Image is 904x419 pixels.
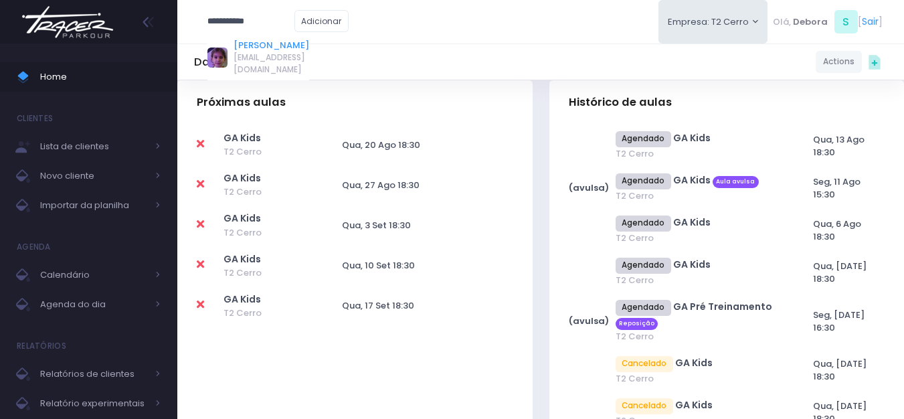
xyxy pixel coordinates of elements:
[813,309,865,335] span: Seg, [DATE] 16:30
[616,232,788,245] span: T2 Cerro
[616,398,674,414] span: Cancelado
[40,395,147,412] span: Relatório experimentais
[223,131,261,145] a: GA Kids
[40,365,147,383] span: Relatórios de clientes
[616,216,672,232] span: Agendado
[834,10,858,33] span: S
[342,179,420,191] span: Qua, 27 Ago 18:30
[223,171,261,185] a: GA Kids
[675,398,713,412] a: GA Kids
[40,68,161,86] span: Home
[616,173,672,189] span: Agendado
[773,15,791,29] span: Olá,
[223,145,304,159] span: T2 Cerro
[40,197,147,214] span: Importar da planilha
[569,315,609,327] strong: (avulsa)
[793,15,828,29] span: Debora
[223,212,261,225] a: GA Kids
[816,51,862,73] a: Actions
[616,300,672,316] span: Agendado
[40,266,147,284] span: Calendário
[813,357,867,384] span: Qua, [DATE] 18:30
[813,175,861,201] span: Seg, 11 Ago 15:30
[673,216,711,229] a: GA Kids
[194,56,256,69] h5: Dashboard
[616,356,674,372] span: Cancelado
[17,234,51,260] h4: Agenda
[223,252,261,266] a: GA Kids
[342,219,411,232] span: Qua, 3 Set 18:30
[40,138,147,155] span: Lista de clientes
[40,296,147,313] span: Agenda do dia
[342,139,420,151] span: Qua, 20 Ago 18:30
[673,258,711,271] a: GA Kids
[294,10,349,32] a: Adicionar
[17,333,66,359] h4: Relatórios
[569,96,672,109] span: Histórico de aulas
[223,185,304,199] span: T2 Cerro
[40,167,147,185] span: Novo cliente
[616,330,788,343] span: T2 Cerro
[673,300,772,313] a: GA Pré Treinamento
[223,266,304,280] span: T2 Cerro
[616,189,788,203] span: T2 Cerro
[673,173,711,187] a: GA Kids
[342,259,415,272] span: Qua, 10 Set 18:30
[197,96,286,109] span: Próximas aulas
[862,15,879,29] a: Sair
[813,218,861,244] span: Qua, 6 Ago 18:30
[234,39,309,52] a: [PERSON_NAME]
[616,258,672,274] span: Agendado
[813,260,867,286] span: Qua, [DATE] 18:30
[616,274,788,287] span: T2 Cerro
[616,131,672,147] span: Agendado
[616,147,788,161] span: T2 Cerro
[342,299,414,312] span: Qua, 17 Set 18:30
[813,133,865,159] span: Qua, 13 Ago 18:30
[673,131,711,145] a: GA Kids
[223,292,261,306] a: GA Kids
[616,318,658,330] span: Reposição
[675,356,713,369] a: GA Kids
[234,52,309,76] span: [EMAIL_ADDRESS][DOMAIN_NAME]
[616,372,788,386] span: T2 Cerro
[767,7,887,37] div: [ ]
[569,181,609,194] strong: (avulsa)
[223,226,304,240] span: T2 Cerro
[17,105,53,132] h4: Clientes
[713,176,759,188] span: Aula avulsa
[223,307,304,320] span: T2 Cerro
